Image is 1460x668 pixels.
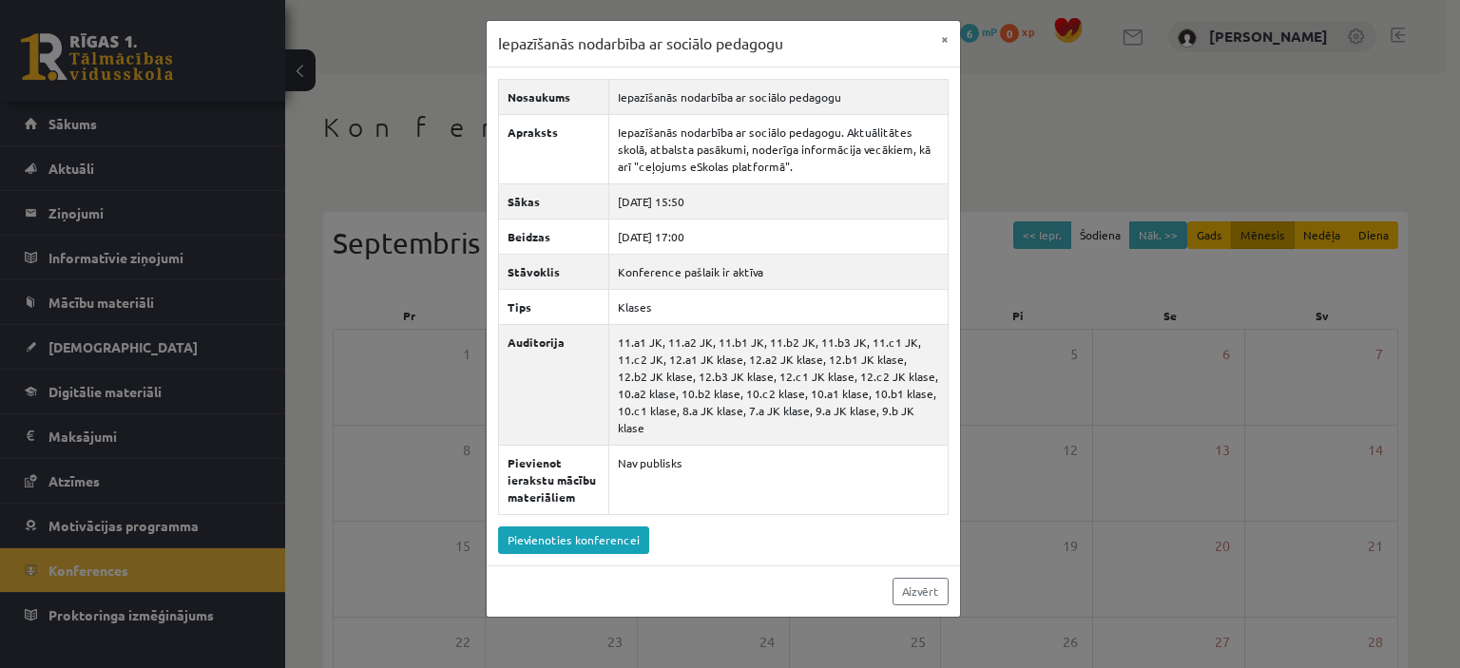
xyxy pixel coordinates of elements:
a: Aizvērt [893,578,949,605]
td: [DATE] 17:00 [608,219,948,254]
th: Apraksts [498,114,608,183]
td: Nav publisks [608,445,948,514]
th: Stāvoklis [498,254,608,289]
th: Sākas [498,183,608,219]
td: Klases [608,289,948,324]
td: 11.a1 JK, 11.a2 JK, 11.b1 JK, 11.b2 JK, 11.b3 JK, 11.c1 JK, 11.c2 JK, 12.a1 JK klase, 12.a2 JK kl... [608,324,948,445]
h3: Iepazīšanās nodarbība ar sociālo pedagogu [498,32,783,55]
td: Konference pašlaik ir aktīva [608,254,948,289]
th: Nosaukums [498,79,608,114]
th: Tips [498,289,608,324]
th: Auditorija [498,324,608,445]
td: [DATE] 15:50 [608,183,948,219]
th: Pievienot ierakstu mācību materiāliem [498,445,608,514]
a: Pievienoties konferencei [498,526,649,554]
td: Iepazīšanās nodarbība ar sociālo pedagogu. Aktuālitātes skolā, atbalsta pasākumi, noderīga inform... [608,114,948,183]
td: Iepazīšanās nodarbība ar sociālo pedagogu [608,79,948,114]
th: Beidzas [498,219,608,254]
button: × [930,21,960,57]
